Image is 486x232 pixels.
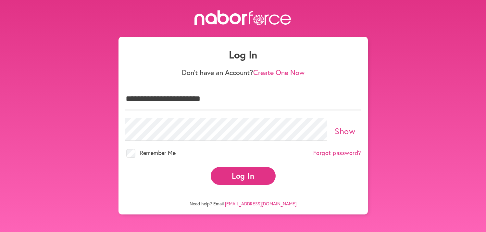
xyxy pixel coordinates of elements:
[125,194,361,207] p: Need help? Email
[140,149,176,157] span: Remember Me
[225,200,296,207] a: [EMAIL_ADDRESS][DOMAIN_NAME]
[313,149,361,157] a: Forgot password?
[125,68,361,77] p: Don't have an Account?
[335,125,355,136] a: Show
[125,48,361,61] h1: Log In
[253,68,305,77] a: Create One Now
[211,167,276,185] button: Log In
